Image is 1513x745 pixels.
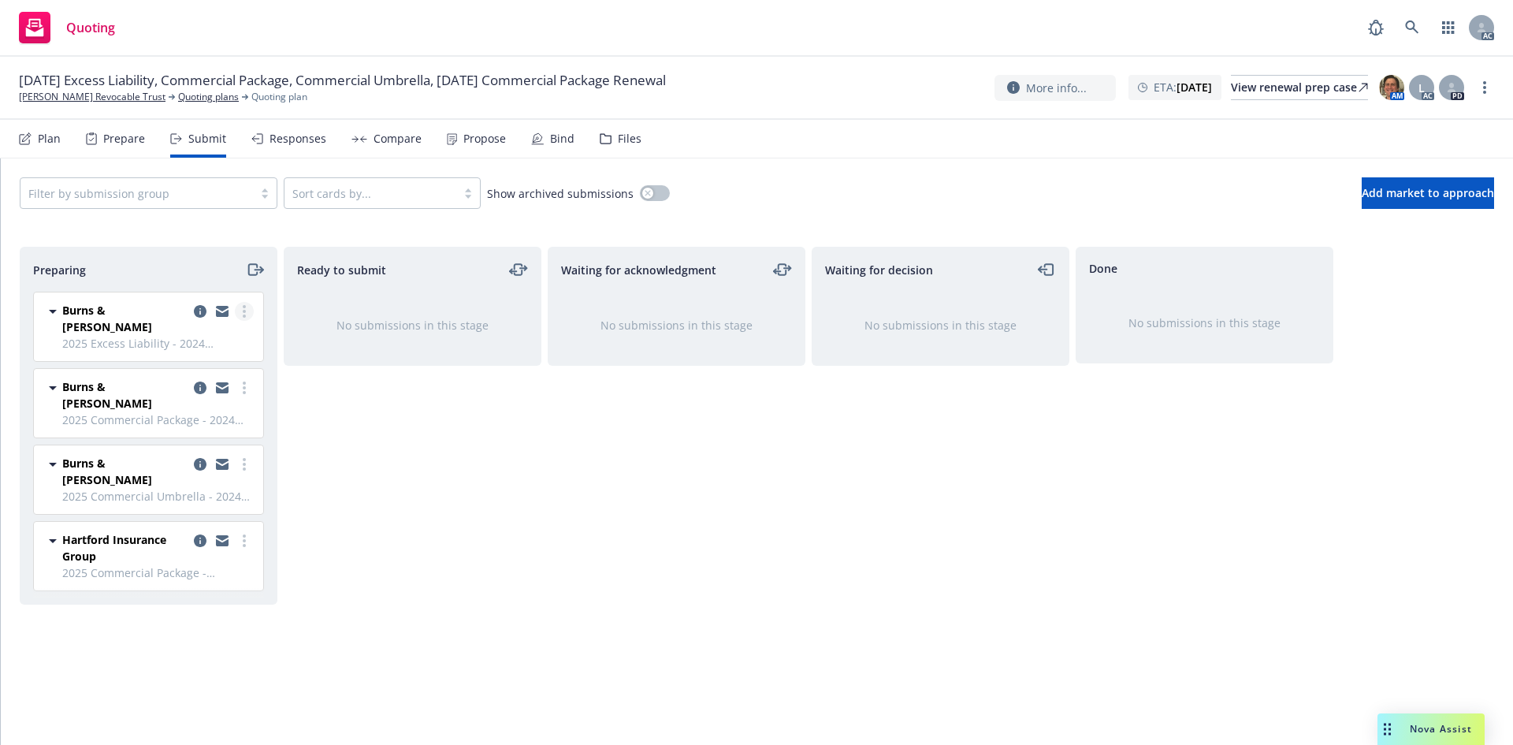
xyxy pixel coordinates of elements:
[19,90,165,104] a: [PERSON_NAME] Revocable Trust
[178,90,239,104] a: Quoting plans
[245,260,264,279] a: moveRight
[38,132,61,145] div: Plan
[62,335,254,352] span: 2025 Excess Liability - 2024 Commercial Umbrella -$5M Lead
[213,378,232,397] a: copy logging email
[550,132,574,145] div: Bind
[270,132,326,145] div: Responses
[191,531,210,550] a: copy logging email
[509,260,528,279] a: moveLeftRight
[19,71,666,90] span: [DATE] Excess Liability, Commercial Package, Commercial Umbrella, [DATE] Commercial Package Renewal
[62,378,188,412] span: Burns & [PERSON_NAME]
[62,412,254,428] span: 2025 Commercial Package - 2024 Commercial Package -[STREET_ADDRESS]
[1231,75,1368,100] a: View renewal prep case
[188,132,226,145] div: Submit
[62,302,188,335] span: Burns & [PERSON_NAME]
[1418,80,1425,96] span: L
[1037,260,1056,279] a: moveLeft
[62,455,188,488] span: Burns & [PERSON_NAME]
[1362,177,1494,209] button: Add market to approach
[1026,80,1087,96] span: More info...
[773,260,792,279] a: moveLeftRight
[62,488,254,505] span: 2025 Commercial Umbrella - 2024 Commercial Umbrella - $5M XS
[618,132,641,145] div: Files
[838,317,1043,333] div: No submissions in this stage
[191,455,210,474] a: copy logging email
[1410,722,1472,736] span: Nova Assist
[574,317,779,333] div: No submissions in this stage
[1231,76,1368,99] div: View renewal prep case
[213,302,232,321] a: copy logging email
[213,455,232,474] a: copy logging email
[374,132,422,145] div: Compare
[1360,12,1392,43] a: Report a Bug
[1377,713,1485,745] button: Nova Assist
[1379,75,1404,100] img: photo
[1362,185,1494,200] span: Add market to approach
[1154,79,1212,95] span: ETA :
[33,262,86,278] span: Preparing
[1089,260,1117,277] span: Done
[463,132,506,145] div: Propose
[1377,713,1397,745] div: Drag to move
[310,317,515,333] div: No submissions in this stage
[1433,12,1464,43] a: Switch app
[1102,315,1307,331] div: No submissions in this stage
[13,6,121,50] a: Quoting
[297,262,386,278] span: Ready to submit
[1177,80,1212,95] strong: [DATE]
[62,564,254,581] span: 2025 Commercial Package - [STREET_ADDRESS][PERSON_NAME][PERSON_NAME]
[103,132,145,145] div: Prepare
[235,378,254,397] a: more
[235,531,254,550] a: more
[1475,78,1494,97] a: more
[213,531,232,550] a: copy logging email
[251,90,307,104] span: Quoting plan
[825,262,933,278] span: Waiting for decision
[235,455,254,474] a: more
[66,21,115,34] span: Quoting
[62,531,188,564] span: Hartford Insurance Group
[235,302,254,321] a: more
[561,262,716,278] span: Waiting for acknowledgment
[191,378,210,397] a: copy logging email
[1396,12,1428,43] a: Search
[191,302,210,321] a: copy logging email
[487,185,634,202] span: Show archived submissions
[994,75,1116,101] button: More info...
